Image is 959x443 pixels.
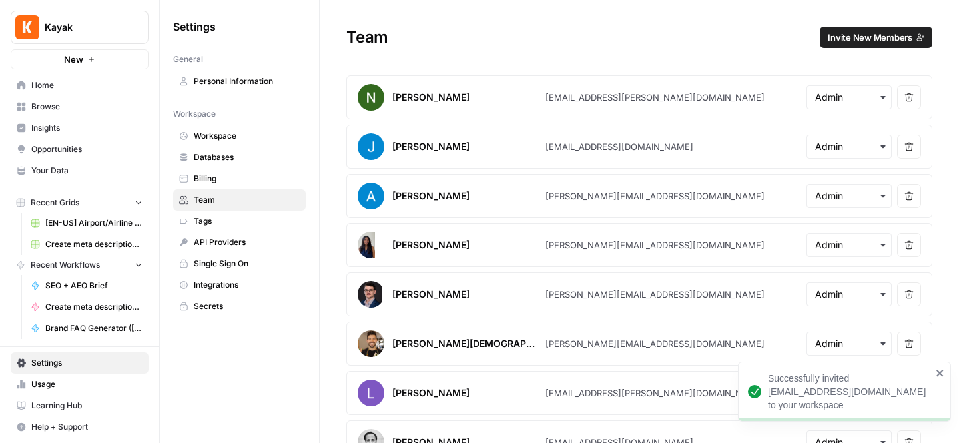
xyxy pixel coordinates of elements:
[31,378,143,390] span: Usage
[194,75,300,87] span: Personal Information
[25,234,149,255] a: Create meta description ([PERSON_NAME]) Grid
[815,288,883,301] input: Admin
[31,101,143,113] span: Browse
[815,91,883,104] input: Admin
[11,11,149,44] button: Workspace: Kayak
[11,255,149,275] button: Recent Workflows
[11,416,149,438] button: Help + Support
[11,352,149,374] a: Settings
[545,91,765,104] div: [EMAIL_ADDRESS][PERSON_NAME][DOMAIN_NAME]
[25,296,149,318] a: Create meta description ([PERSON_NAME])
[31,400,143,412] span: Learning Hub
[31,122,143,134] span: Insights
[358,183,384,209] img: avatar
[545,140,693,153] div: [EMAIL_ADDRESS][DOMAIN_NAME]
[194,236,300,248] span: API Providers
[194,130,300,142] span: Workspace
[25,275,149,296] a: SEO + AEO Brief
[31,79,143,91] span: Home
[936,368,945,378] button: close
[173,253,306,274] a: Single Sign On
[320,27,959,48] div: Team
[392,140,470,153] div: [PERSON_NAME]
[828,31,912,44] span: Invite New Members
[173,147,306,168] a: Databases
[31,143,143,155] span: Opportunities
[11,374,149,395] a: Usage
[173,53,203,65] span: General
[11,96,149,117] a: Browse
[31,259,100,271] span: Recent Workflows
[358,330,384,357] img: avatar
[358,281,382,308] img: avatar
[815,189,883,203] input: Admin
[820,27,932,48] button: Invite New Members
[25,213,149,234] a: [EN-US] Airport/Airline Content Refresh
[11,160,149,181] a: Your Data
[392,189,470,203] div: [PERSON_NAME]
[194,300,300,312] span: Secrets
[545,386,765,400] div: [EMAIL_ADDRESS][PERSON_NAME][DOMAIN_NAME]
[11,139,149,160] a: Opportunities
[392,386,470,400] div: [PERSON_NAME]
[815,140,883,153] input: Admin
[358,232,375,258] img: avatar
[194,279,300,291] span: Integrations
[64,53,83,66] span: New
[392,91,470,104] div: [PERSON_NAME]
[545,238,765,252] div: [PERSON_NAME][EMAIL_ADDRESS][DOMAIN_NAME]
[194,258,300,270] span: Single Sign On
[173,189,306,211] a: Team
[173,71,306,92] a: Personal Information
[768,372,932,412] div: Successfully invited [EMAIL_ADDRESS][DOMAIN_NAME] to your workspace
[45,238,143,250] span: Create meta description ([PERSON_NAME]) Grid
[194,215,300,227] span: Tags
[173,296,306,317] a: Secrets
[194,173,300,185] span: Billing
[358,84,384,111] img: avatar
[31,165,143,177] span: Your Data
[173,125,306,147] a: Workspace
[545,288,765,301] div: [PERSON_NAME][EMAIL_ADDRESS][DOMAIN_NAME]
[11,75,149,96] a: Home
[15,15,39,39] img: Kayak Logo
[31,357,143,369] span: Settings
[358,133,384,160] img: avatar
[194,194,300,206] span: Team
[815,238,883,252] input: Admin
[11,117,149,139] a: Insights
[45,21,125,34] span: Kayak
[31,197,79,209] span: Recent Grids
[815,337,883,350] input: Admin
[11,395,149,416] a: Learning Hub
[392,238,470,252] div: [PERSON_NAME]
[45,301,143,313] span: Create meta description ([PERSON_NAME])
[173,274,306,296] a: Integrations
[31,421,143,433] span: Help + Support
[545,337,765,350] div: [PERSON_NAME][EMAIL_ADDRESS][DOMAIN_NAME]
[45,217,143,229] span: [EN-US] Airport/Airline Content Refresh
[173,19,216,35] span: Settings
[392,288,470,301] div: [PERSON_NAME]
[392,337,540,350] div: [PERSON_NAME][DEMOGRAPHIC_DATA]
[173,108,216,120] span: Workspace
[45,322,143,334] span: Brand FAQ Generator ([PERSON_NAME])
[545,189,765,203] div: [PERSON_NAME][EMAIL_ADDRESS][DOMAIN_NAME]
[11,49,149,69] button: New
[173,168,306,189] a: Billing
[45,280,143,292] span: SEO + AEO Brief
[194,151,300,163] span: Databases
[173,211,306,232] a: Tags
[11,193,149,213] button: Recent Grids
[173,232,306,253] a: API Providers
[358,380,384,406] img: avatar
[25,318,149,339] a: Brand FAQ Generator ([PERSON_NAME])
